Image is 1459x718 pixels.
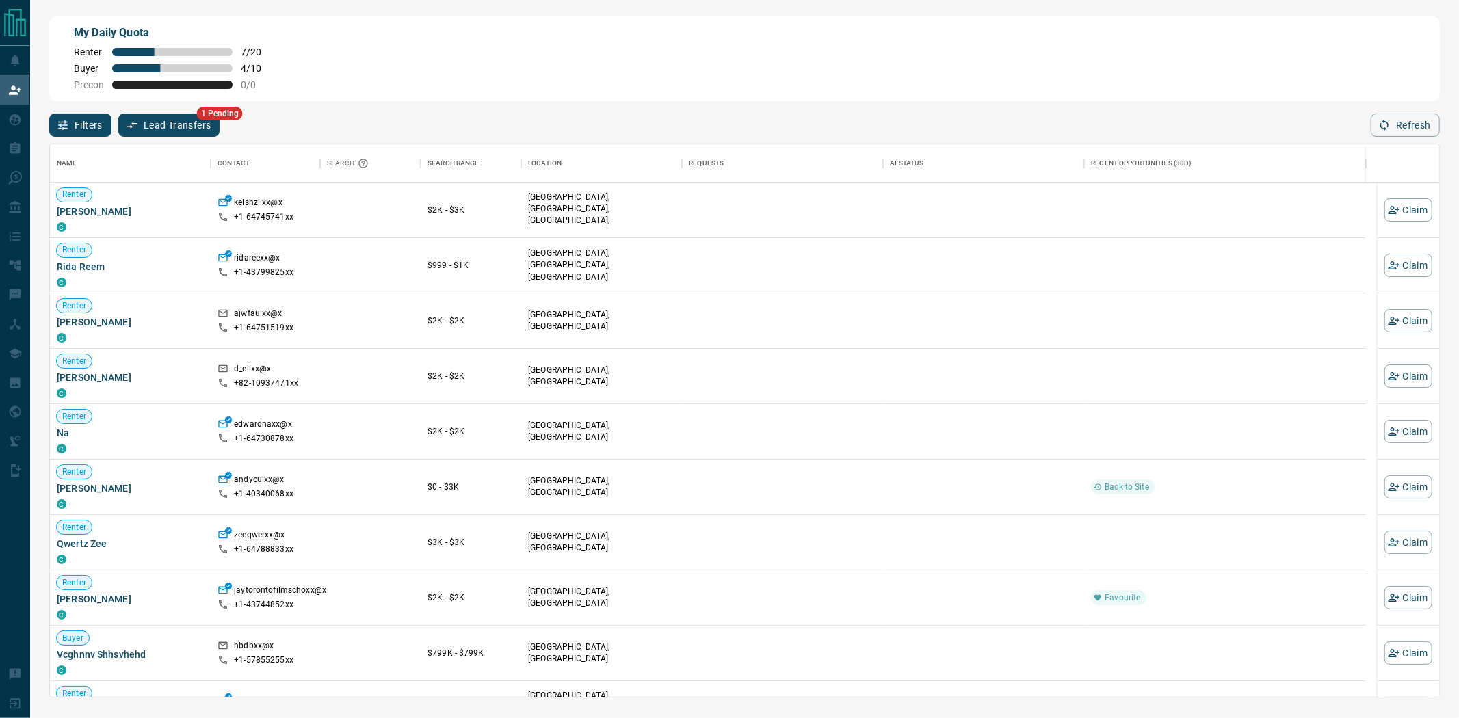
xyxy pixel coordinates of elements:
[57,688,92,700] span: Renter
[428,425,514,438] p: $2K - $2K
[428,144,479,183] div: Search Range
[57,144,77,183] div: Name
[57,204,204,218] span: [PERSON_NAME]
[327,144,372,183] div: Search
[74,46,104,57] span: Renter
[428,591,514,604] p: $2K - $2K
[57,244,92,256] span: Renter
[197,107,243,120] span: 1 Pending
[74,79,104,90] span: Precon
[57,444,66,453] div: condos.ca
[1384,198,1432,222] button: Claim
[1384,586,1432,609] button: Claim
[234,197,282,211] p: keishzilxx@x
[57,371,204,384] span: [PERSON_NAME]
[234,654,293,666] p: +1- 57855255xx
[57,522,92,533] span: Renter
[428,315,514,327] p: $2K - $2K
[57,260,204,274] span: Rida Reem
[428,259,514,271] p: $999 - $1K
[234,488,293,500] p: +1- 40340068xx
[57,466,92,478] span: Renter
[57,356,92,367] span: Renter
[234,544,293,555] p: +1- 64788833xx
[1371,114,1440,137] button: Refresh
[1384,420,1432,443] button: Claim
[234,433,293,444] p: +1- 64730878xx
[49,114,111,137] button: Filters
[218,144,250,183] div: Contact
[1091,144,1192,183] div: Recent Opportunities (30d)
[528,641,675,665] p: [GEOGRAPHIC_DATA], [GEOGRAPHIC_DATA]
[57,300,92,312] span: Renter
[421,144,521,183] div: Search Range
[234,308,282,322] p: ajwfaulxx@x
[57,665,66,675] div: condos.ca
[428,204,514,216] p: $2K - $3K
[57,555,66,564] div: condos.ca
[234,418,292,433] p: edwardnaxx@x
[528,144,562,183] div: Location
[1084,144,1366,183] div: Recent Opportunities (30d)
[528,364,675,388] p: [GEOGRAPHIC_DATA], [GEOGRAPHIC_DATA]
[1384,641,1432,665] button: Claim
[57,189,92,200] span: Renter
[428,481,514,493] p: $0 - $3K
[74,63,104,74] span: Buyer
[211,144,320,183] div: Contact
[1099,592,1146,604] span: Favourite
[1384,309,1432,332] button: Claim
[528,586,675,609] p: [GEOGRAPHIC_DATA], [GEOGRAPHIC_DATA]
[1384,531,1432,554] button: Claim
[1384,254,1432,277] button: Claim
[890,144,923,183] div: AI Status
[234,695,304,710] p: allrichards19xx@x
[234,640,274,654] p: hbdbxx@x
[57,499,66,509] div: condos.ca
[57,592,204,606] span: [PERSON_NAME]
[50,144,211,183] div: Name
[428,536,514,548] p: $3K - $3K
[57,633,89,644] span: Buyer
[234,211,293,223] p: +1- 64745741xx
[528,248,675,282] p: [GEOGRAPHIC_DATA], [GEOGRAPHIC_DATA], [GEOGRAPHIC_DATA]
[57,333,66,343] div: condos.ca
[528,531,675,554] p: [GEOGRAPHIC_DATA], [GEOGRAPHIC_DATA]
[528,475,675,498] p: [GEOGRAPHIC_DATA], [GEOGRAPHIC_DATA]
[234,474,284,488] p: andycuixx@x
[1099,481,1155,493] span: Back to Site
[234,599,293,611] p: +1- 43744852xx
[428,647,514,659] p: $799K - $799K
[57,481,204,495] span: [PERSON_NAME]
[57,537,204,550] span: Qwertz Zee
[57,388,66,398] div: condos.ca
[689,144,724,183] div: Requests
[521,144,682,183] div: Location
[57,648,204,661] span: Vcghnnv Shhsvhehd
[1384,364,1432,388] button: Claim
[57,577,92,589] span: Renter
[118,114,220,137] button: Lead Transfers
[234,267,293,278] p: +1- 43799825xx
[234,363,271,377] p: d_ellxx@x
[57,222,66,232] div: condos.ca
[682,144,883,183] div: Requests
[528,420,675,443] p: [GEOGRAPHIC_DATA], [GEOGRAPHIC_DATA]
[241,63,271,74] span: 4 / 10
[528,309,675,332] p: [GEOGRAPHIC_DATA], [GEOGRAPHIC_DATA]
[528,191,675,239] p: [GEOGRAPHIC_DATA], [GEOGRAPHIC_DATA], [GEOGRAPHIC_DATA], [GEOGRAPHIC_DATA]
[57,426,204,440] span: Na
[57,315,204,329] span: [PERSON_NAME]
[234,529,285,544] p: zeeqwerxx@x
[241,79,271,90] span: 0 / 0
[883,144,1084,183] div: AI Status
[234,322,293,334] p: +1- 64751519xx
[234,377,298,389] p: +82- 10937471xx
[234,252,280,267] p: ridareexx@x
[428,370,514,382] p: $2K - $2K
[234,585,326,599] p: jaytorontofilmschoxx@x
[1384,475,1432,498] button: Claim
[74,25,271,41] p: My Daily Quota
[57,610,66,620] div: condos.ca
[57,411,92,423] span: Renter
